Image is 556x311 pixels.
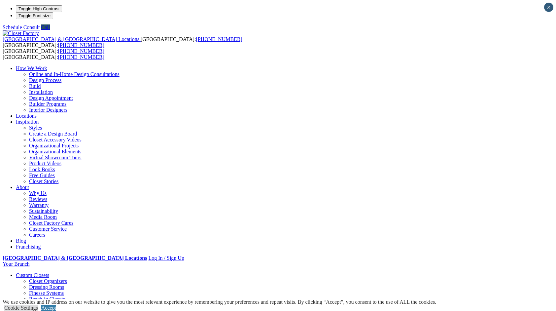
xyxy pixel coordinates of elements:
a: Dressing Rooms [29,284,64,290]
a: Design Appointment [29,95,73,101]
div: We use cookies and IP address on our website to give you the most relevant experience by remember... [3,299,436,305]
a: Inspiration [16,119,39,125]
a: Finesse Systems [29,290,64,296]
img: Closet Factory [3,30,39,36]
a: Blog [16,238,26,244]
a: Cookie Settings [4,305,38,311]
a: Call [41,24,50,30]
a: Free Guides [29,173,55,178]
a: [PHONE_NUMBER] [58,42,104,48]
a: Organizational Projects [29,143,79,148]
a: Product Videos [29,161,61,166]
button: Close [544,3,553,12]
a: Styles [29,125,42,131]
a: Create a Design Board [29,131,77,136]
a: Design Process [29,77,61,83]
a: Virtual Showroom Tours [29,155,82,160]
button: Toggle Font size [16,12,53,19]
a: [PHONE_NUMBER] [196,36,242,42]
a: Closet Accessory Videos [29,137,82,142]
a: Customer Service [29,226,67,232]
a: Your Branch [3,261,29,267]
a: Online and In-Home Design Consultations [29,71,120,77]
a: [GEOGRAPHIC_DATA] & [GEOGRAPHIC_DATA] Locations [3,36,141,42]
button: Toggle High Contrast [16,5,62,12]
a: About [16,184,29,190]
a: [GEOGRAPHIC_DATA] & [GEOGRAPHIC_DATA] Locations [3,255,147,261]
a: Franchising [16,244,41,250]
a: Log In / Sign Up [148,255,184,261]
a: Closet Stories [29,178,58,184]
span: [GEOGRAPHIC_DATA]: [GEOGRAPHIC_DATA]: [3,36,242,48]
a: Closet Organizers [29,278,67,284]
a: Warranty [29,202,49,208]
span: [GEOGRAPHIC_DATA] & [GEOGRAPHIC_DATA] Locations [3,36,139,42]
a: How We Work [16,65,47,71]
a: Reviews [29,196,47,202]
a: Interior Designers [29,107,67,113]
span: Toggle Font size [18,13,51,18]
a: Careers [29,232,45,238]
a: Closet Factory Cares [29,220,73,226]
a: [PHONE_NUMBER] [58,48,104,54]
a: Installation [29,89,53,95]
a: Custom Closets [16,272,49,278]
a: Media Room [29,214,57,220]
a: Sustainability [29,208,58,214]
a: Builder Programs [29,101,66,107]
a: [PHONE_NUMBER] [58,54,104,60]
a: Locations [16,113,37,119]
a: Build [29,83,41,89]
a: Why Us [29,190,47,196]
a: Schedule Consult [3,24,40,30]
a: Organizational Elements [29,149,81,154]
a: Reach-in Closets [29,296,65,302]
a: Look Books [29,167,55,172]
span: Toggle High Contrast [18,6,59,11]
a: Accept [41,305,56,311]
span: [GEOGRAPHIC_DATA]: [GEOGRAPHIC_DATA]: [3,48,104,60]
